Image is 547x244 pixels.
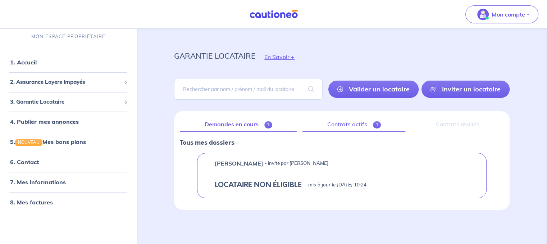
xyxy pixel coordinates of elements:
div: 2. Assurance Loyers Impayés [3,75,134,89]
div: state: ARCHIVED, Context: NOT-LESSOR,IN-LANDLORD-NO-CERTIFICATE [215,181,469,189]
a: 8. Mes factures [10,199,53,206]
a: Inviter un locataire [421,81,510,98]
p: MON ESPACE PROPRIÉTAIRE [31,33,105,40]
input: Rechercher par nom / prénom / mail du locataire [174,79,323,100]
h5: LOCATAIRE NON ÉLIGIBLE [215,181,302,189]
button: En Savoir + [255,46,304,67]
div: 5.NOUVEAUMes bons plans [3,135,134,149]
p: [PERSON_NAME] [215,159,263,168]
a: 5.NOUVEAUMes bons plans [10,138,86,145]
span: 2. Assurance Loyers Impayés [10,78,121,86]
div: 7. Mes informations [3,175,134,189]
a: 4. Publier mes annonces [10,118,79,125]
span: 1 [373,121,381,128]
div: 6. Contact [3,155,134,169]
span: 3. Garantie Locataire [10,98,121,106]
a: Valider un locataire [328,81,419,98]
a: 1. Accueil [10,59,37,66]
p: Mon compte [492,10,525,19]
div: 1. Accueil [3,55,134,69]
p: - mis à jour le [DATE] 10:24 [305,181,366,189]
p: Tous mes dossiers [180,138,504,147]
div: 3. Garantie Locataire [3,95,134,109]
p: - invité par [PERSON_NAME] [265,160,328,167]
div: 8. Mes factures [3,195,134,209]
p: garantie locataire [174,49,255,62]
span: search [300,79,323,99]
div: 4. Publier mes annonces [3,114,134,129]
img: illu_account_valid_menu.svg [477,9,489,20]
a: 7. Mes informations [10,179,66,186]
a: Demandes en cours1 [180,117,297,132]
img: Cautioneo [247,10,301,19]
span: 1 [264,121,273,128]
a: 6. Contact [10,158,39,166]
button: illu_account_valid_menu.svgMon compte [465,5,538,23]
a: Contrats actifs1 [302,117,405,132]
